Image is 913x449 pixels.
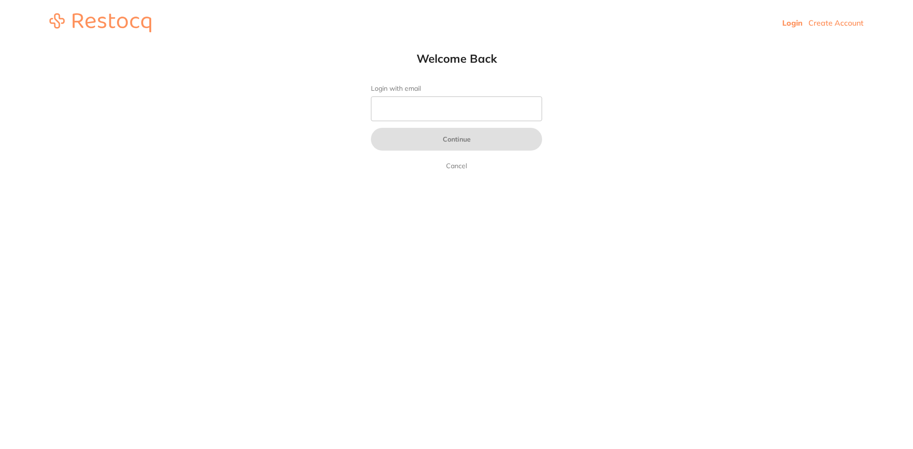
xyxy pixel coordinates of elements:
[49,13,151,32] img: restocq_logo.svg
[352,51,561,66] h1: Welcome Back
[444,160,469,172] a: Cancel
[808,18,864,28] a: Create Account
[371,128,542,151] button: Continue
[371,85,542,93] label: Login with email
[782,18,803,28] a: Login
